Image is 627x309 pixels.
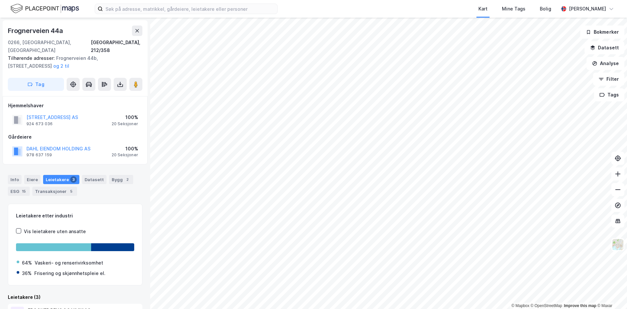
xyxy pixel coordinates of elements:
[569,5,606,13] div: [PERSON_NAME]
[594,278,627,309] div: Kontrollprogram for chat
[8,55,56,61] span: Tilhørende adresser:
[585,41,624,54] button: Datasett
[10,3,79,14] img: logo.f888ab2527a4732fd821a326f86c7f29.svg
[8,102,142,110] div: Hjemmelshaver
[70,176,77,183] div: 3
[594,88,624,101] button: Tags
[8,26,64,36] div: Frognerveien 44a
[91,39,142,54] div: [GEOGRAPHIC_DATA], 212/358
[594,278,627,309] iframe: Chat Widget
[8,133,142,141] div: Gårdeiere
[8,187,30,196] div: ESG
[587,57,624,70] button: Analyse
[531,303,562,308] a: OpenStreetMap
[68,188,74,195] div: 5
[112,145,138,153] div: 100%
[22,259,32,267] div: 64%
[34,269,105,277] div: Frisering og skjønnhetspleie el.
[511,303,529,308] a: Mapbox
[612,238,624,251] img: Z
[8,78,64,91] button: Tag
[8,54,137,70] div: Frognerveien 44b, [STREET_ADDRESS]
[502,5,525,13] div: Mine Tags
[103,4,277,14] input: Søk på adresse, matrikkel, gårdeiere, leietakere eller personer
[8,39,91,54] div: 0266, [GEOGRAPHIC_DATA], [GEOGRAPHIC_DATA]
[82,175,106,184] div: Datasett
[112,121,138,127] div: 20 Seksjoner
[112,152,138,158] div: 20 Seksjoner
[26,121,53,127] div: 924 673 036
[8,293,142,301] div: Leietakere (3)
[478,5,488,13] div: Kart
[35,259,103,267] div: Vaskeri- og renserivirksomhet
[112,113,138,121] div: 100%
[16,212,134,220] div: Leietakere etter industri
[24,228,86,235] div: Vis leietakere uten ansatte
[580,26,624,39] button: Bokmerker
[593,73,624,86] button: Filter
[26,152,52,158] div: 978 637 159
[43,175,79,184] div: Leietakere
[32,187,77,196] div: Transaksjoner
[8,175,22,184] div: Info
[21,188,27,195] div: 15
[540,5,551,13] div: Bolig
[124,176,131,183] div: 2
[109,175,133,184] div: Bygg
[24,175,40,184] div: Eiere
[22,269,32,277] div: 36%
[564,303,596,308] a: Improve this map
